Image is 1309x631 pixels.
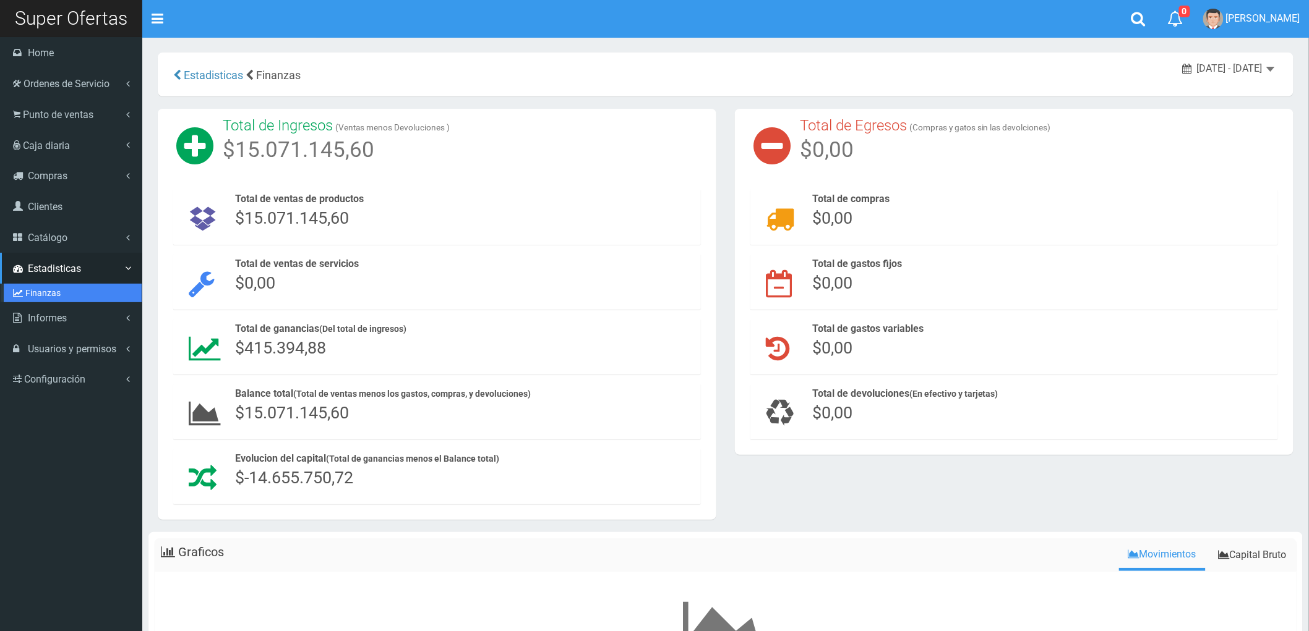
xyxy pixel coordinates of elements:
[909,389,998,399] small: (En efectivo y tarjetas)
[256,69,301,82] span: Finanzas
[812,387,998,399] span: Total de devoluciones
[28,232,67,244] span: Catálogo
[1203,9,1224,29] img: User Image
[1197,62,1263,74] span: [DATE] - [DATE]
[812,403,852,423] span: $0,00
[235,323,406,334] span: Total de ganancias
[800,137,854,163] span: $0,00
[235,468,353,488] span: $-14.655.750,72
[184,69,243,82] span: Estadisticas
[15,7,127,29] span: Super Ofertas
[235,452,499,464] span: Evolucion del capital
[812,258,902,269] span: Total de gastos fijos
[155,538,230,566] li: Graficos
[235,208,349,228] span: $15.071.145,60
[235,273,275,293] span: $0,00
[235,403,349,423] span: $15.071.145,60
[28,170,67,182] span: Compras
[23,140,70,151] span: Caja diaria
[1209,541,1297,569] a: Capital Bruto
[326,454,499,464] small: (Total de ganancias menos el Balance total)
[812,338,852,358] span: $0,00
[909,122,1051,132] small: (Compras y gatos sin las devolciones)
[1226,12,1300,24] span: [PERSON_NAME]
[24,78,109,90] span: Ordenes de Servicio
[235,338,326,358] span: $415.394,88
[28,312,67,324] span: Informes
[812,323,924,334] span: Total de gastos variables
[235,193,364,205] span: Total de ventas de productos
[223,118,333,133] h3: Total de Ingresos
[235,387,531,399] span: Balance total
[812,193,890,205] span: Total de compras
[319,324,406,334] small: (Del total de ingresos)
[181,69,243,82] a: Estadisticas
[800,118,907,133] h3: Total de Egresos
[293,389,531,399] small: (Total de ventas menos los gastos, compras, y devoluciones)
[23,109,93,121] span: Punto de ventas
[335,122,450,132] small: (Ventas menos Devoluciones )
[28,201,62,213] span: Clientes
[24,373,85,385] span: Configuración
[812,273,852,293] span: $0,00
[28,47,54,59] span: Home
[28,263,81,274] span: Estadisticas
[812,208,852,228] span: $0,00
[28,343,116,355] span: Usuarios y permisos
[223,137,374,163] span: $15.071.145,60
[1179,6,1190,17] span: 0
[235,258,359,269] span: Total de ventas de servicios
[1119,541,1206,568] a: Movimientos
[4,284,142,302] a: Finanzas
